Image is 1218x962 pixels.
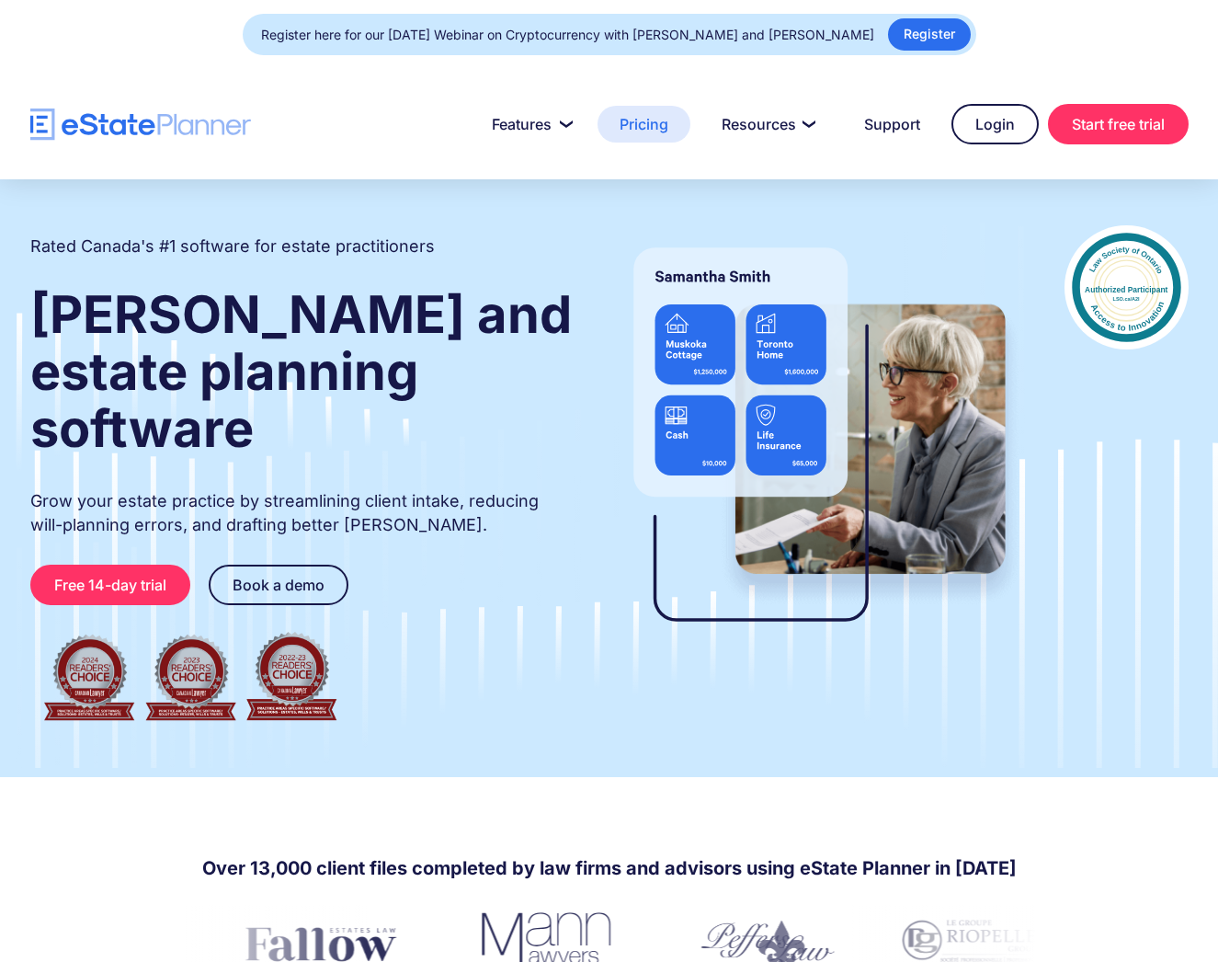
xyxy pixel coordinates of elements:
a: Free 14-day trial [30,565,190,605]
a: Start free trial [1048,104,1189,144]
div: Register here for our [DATE] Webinar on Cryptocurrency with [PERSON_NAME] and [PERSON_NAME] [261,22,874,48]
img: estate planner showing wills to their clients, using eState Planner, a leading estate planning so... [611,225,1028,658]
a: home [30,109,251,141]
a: Pricing [598,106,690,143]
p: Grow your estate practice by streamlining client intake, reducing will-planning errors, and draft... [30,489,575,537]
h4: Over 13,000 client files completed by law firms and advisors using eState Planner in [DATE] [202,855,1017,881]
a: Book a demo [209,565,348,605]
a: Login [951,104,1039,144]
a: Register [888,18,971,51]
a: Support [842,106,942,143]
a: Resources [700,106,833,143]
h2: Rated Canada's #1 software for estate practitioners [30,235,435,258]
strong: [PERSON_NAME] and estate planning software [30,283,572,460]
a: Features [470,106,588,143]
